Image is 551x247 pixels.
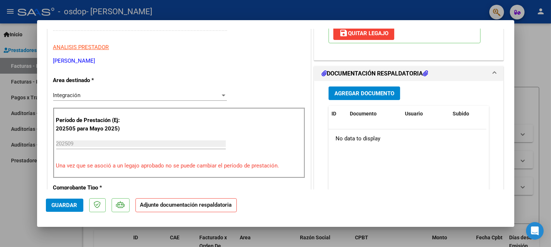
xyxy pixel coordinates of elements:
[46,199,83,212] button: Guardar
[329,86,400,100] button: Agregar Documento
[526,222,544,240] div: Open Intercom Messenger
[347,106,402,122] datatable-header-cell: Documento
[53,76,129,85] p: Area destinado *
[53,57,305,65] p: [PERSON_NAME]
[453,111,469,117] span: Subido
[331,111,336,117] span: ID
[53,92,81,99] span: Integración
[329,106,347,122] datatable-header-cell: ID
[334,90,394,97] span: Agregar Documento
[314,81,504,233] div: DOCUMENTACIÓN RESPALDATORIA
[56,116,130,133] p: Período de Prestación (Ej: 202505 para Mayo 2025)
[405,111,423,117] span: Usuario
[52,202,77,209] span: Guardar
[53,184,129,192] p: Comprobante Tipo *
[329,129,486,148] div: No data to display
[339,30,388,37] span: Quitar Legajo
[140,202,232,208] strong: Adjunte documentación respaldatoria
[322,69,428,78] h1: DOCUMENTACIÓN RESPALDATORIA
[350,111,377,117] span: Documento
[339,29,348,37] mat-icon: save
[450,106,486,122] datatable-header-cell: Subido
[333,27,394,40] button: Quitar Legajo
[402,106,450,122] datatable-header-cell: Usuario
[56,162,302,170] p: Una vez que se asoció a un legajo aprobado no se puede cambiar el período de prestación.
[314,66,504,81] mat-expansion-panel-header: DOCUMENTACIÓN RESPALDATORIA
[53,44,109,51] span: ANALISIS PRESTADOR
